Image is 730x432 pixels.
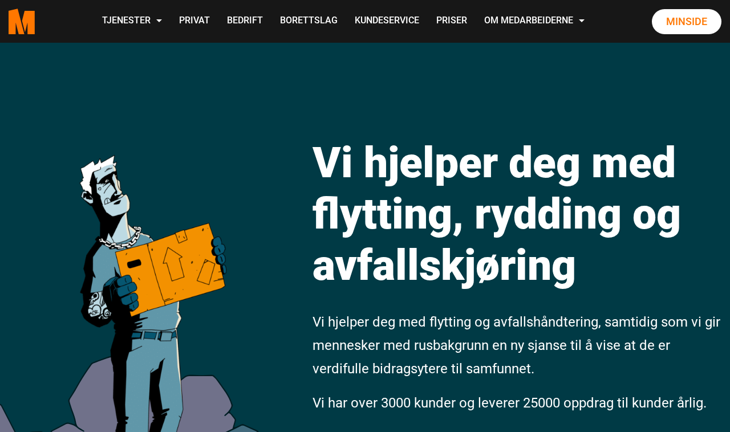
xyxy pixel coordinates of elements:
[476,1,593,42] a: Om Medarbeiderne
[313,314,720,377] span: Vi hjelper deg med flytting og avfallshåndtering, samtidig som vi gir mennesker med rusbakgrunn e...
[94,1,171,42] a: Tjenester
[428,1,476,42] a: Priser
[171,1,218,42] a: Privat
[218,1,271,42] a: Bedrift
[271,1,346,42] a: Borettslag
[70,111,235,432] img: medarbeiderne man icon optimized
[313,395,707,411] span: Vi har over 3000 kunder og leverer 25000 oppdrag til kunder årlig.
[313,137,721,291] h1: Vi hjelper deg med flytting, rydding og avfallskjøring
[652,9,721,34] a: Minside
[346,1,428,42] a: Kundeservice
